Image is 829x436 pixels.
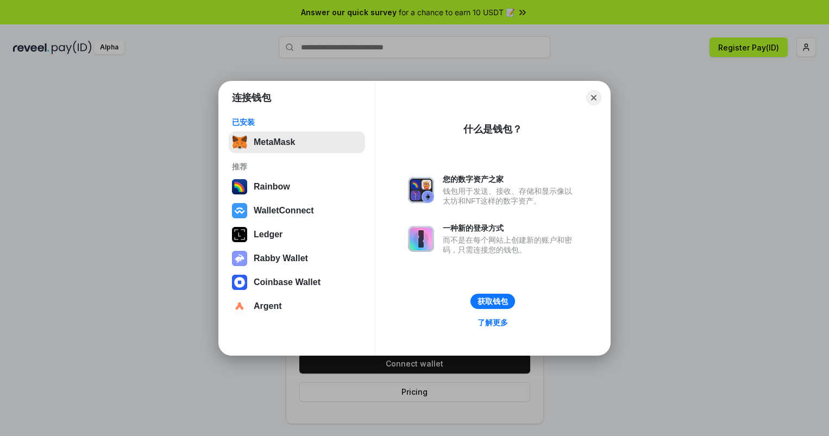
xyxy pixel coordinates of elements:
button: 获取钱包 [470,294,515,309]
div: 一种新的登录方式 [443,223,577,233]
button: WalletConnect [229,200,365,222]
img: svg+xml,%3Csvg%20width%3D%22120%22%20height%3D%22120%22%20viewBox%3D%220%200%20120%20120%22%20fil... [232,179,247,194]
a: 了解更多 [471,315,514,330]
button: Rainbow [229,176,365,198]
div: MetaMask [254,137,295,147]
img: svg+xml,%3Csvg%20xmlns%3D%22http%3A%2F%2Fwww.w3.org%2F2000%2Fsvg%22%20width%3D%2228%22%20height%3... [232,227,247,242]
div: 已安装 [232,117,362,127]
img: svg+xml,%3Csvg%20width%3D%2228%22%20height%3D%2228%22%20viewBox%3D%220%200%2028%2028%22%20fill%3D... [232,275,247,290]
div: 什么是钱包？ [463,123,522,136]
div: 您的数字资产之家 [443,174,577,184]
div: 而不是在每个网站上创建新的账户和密码，只需连接您的钱包。 [443,235,577,255]
button: MetaMask [229,131,365,153]
div: WalletConnect [254,206,314,216]
div: Rainbow [254,182,290,192]
button: Close [586,90,601,105]
h1: 连接钱包 [232,91,271,104]
div: Rabby Wallet [254,254,308,263]
button: Coinbase Wallet [229,271,365,293]
img: svg+xml,%3Csvg%20xmlns%3D%22http%3A%2F%2Fwww.w3.org%2F2000%2Fsvg%22%20fill%3D%22none%22%20viewBox... [408,226,434,252]
div: Argent [254,301,282,311]
img: svg+xml,%3Csvg%20width%3D%2228%22%20height%3D%2228%22%20viewBox%3D%220%200%2028%2028%22%20fill%3D... [232,299,247,314]
div: 获取钱包 [478,296,508,306]
div: Ledger [254,230,282,239]
button: Argent [229,295,365,317]
img: svg+xml,%3Csvg%20fill%3D%22none%22%20height%3D%2233%22%20viewBox%3D%220%200%2035%2033%22%20width%... [232,135,247,150]
img: svg+xml,%3Csvg%20xmlns%3D%22http%3A%2F%2Fwww.w3.org%2F2000%2Fsvg%22%20fill%3D%22none%22%20viewBox... [408,177,434,203]
div: 钱包用于发送、接收、存储和显示像以太坊和NFT这样的数字资产。 [443,186,577,206]
button: Rabby Wallet [229,248,365,269]
button: Ledger [229,224,365,245]
img: svg+xml,%3Csvg%20xmlns%3D%22http%3A%2F%2Fwww.w3.org%2F2000%2Fsvg%22%20fill%3D%22none%22%20viewBox... [232,251,247,266]
div: 了解更多 [478,318,508,327]
div: Coinbase Wallet [254,277,321,287]
img: svg+xml,%3Csvg%20width%3D%2228%22%20height%3D%2228%22%20viewBox%3D%220%200%2028%2028%22%20fill%3D... [232,203,247,218]
div: 推荐 [232,162,362,172]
